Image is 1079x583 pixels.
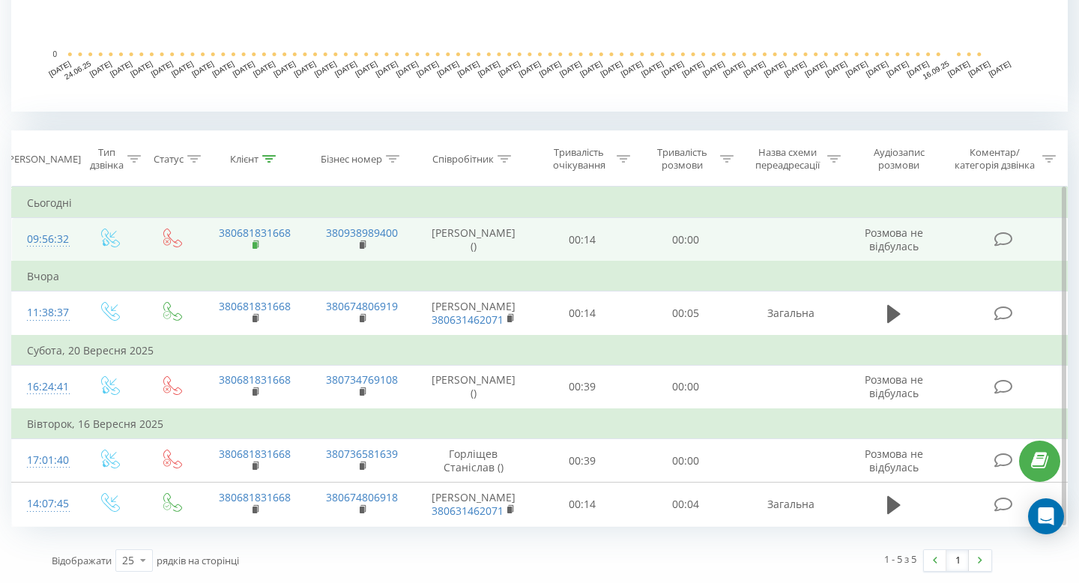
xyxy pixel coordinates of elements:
[634,365,737,409] td: 00:00
[737,483,844,526] td: Загальна
[640,59,665,78] text: [DATE]
[545,146,614,172] div: Тривалість очікування
[154,153,184,166] div: Статус
[12,188,1068,218] td: Сьогодні
[416,365,531,409] td: [PERSON_NAME] ()
[783,59,808,78] text: [DATE]
[737,291,844,336] td: Загальна
[435,59,460,78] text: [DATE]
[865,226,923,253] span: Розмова не відбулась
[219,372,291,387] a: 380681831668
[865,59,889,78] text: [DATE]
[885,59,910,78] text: [DATE]
[157,554,239,567] span: рядків на сторінці
[477,59,501,78] text: [DATE]
[599,59,624,78] text: [DATE]
[751,146,823,172] div: Назва схеми переадресації
[634,291,737,336] td: 00:05
[946,59,971,78] text: [DATE]
[230,153,259,166] div: Клієнт
[416,218,531,262] td: [PERSON_NAME] ()
[375,59,399,78] text: [DATE]
[150,59,175,78] text: [DATE]
[219,226,291,240] a: 380681831668
[52,554,112,567] span: Відображати
[432,153,494,166] div: Співробітник
[858,146,940,172] div: Аудіозапис розмови
[326,299,398,313] a: 380674806919
[634,439,737,483] td: 00:00
[416,483,531,526] td: [PERSON_NAME]
[416,291,531,336] td: [PERSON_NAME]
[647,146,716,172] div: Тривалість розмови
[252,59,276,78] text: [DATE]
[219,299,291,313] a: 380681831668
[293,59,318,78] text: [DATE]
[497,59,522,78] text: [DATE]
[531,291,635,336] td: 00:14
[531,439,635,483] td: 00:39
[321,153,382,166] div: Бізнес номер
[763,59,788,78] text: [DATE]
[27,489,63,519] div: 14:07:45
[865,447,923,474] span: Розмова не відбулась
[432,312,504,327] a: 380631462071
[326,226,398,240] a: 380938989400
[326,490,398,504] a: 380674806918
[326,372,398,387] a: 380734769108
[803,59,828,78] text: [DATE]
[27,372,63,402] div: 16:24:41
[681,59,706,78] text: [DATE]
[701,59,726,78] text: [DATE]
[129,59,154,78] text: [DATE]
[538,59,563,78] text: [DATE]
[742,59,767,78] text: [DATE]
[90,146,124,172] div: Тип дзвінка
[313,59,338,78] text: [DATE]
[558,59,583,78] text: [DATE]
[395,59,420,78] text: [DATE]
[988,59,1012,78] text: [DATE]
[906,59,931,78] text: [DATE]
[620,59,644,78] text: [DATE]
[170,59,195,78] text: [DATE]
[354,59,378,78] text: [DATE]
[12,409,1068,439] td: Вівторок, 16 Вересня 2025
[517,59,542,78] text: [DATE]
[272,59,297,78] text: [DATE]
[27,298,63,327] div: 11:38:37
[844,59,869,78] text: [DATE]
[88,59,113,78] text: [DATE]
[122,553,134,568] div: 25
[416,439,531,483] td: Горліщев Станіслав ()
[967,59,991,78] text: [DATE]
[12,262,1068,291] td: Вчора
[531,483,635,526] td: 00:14
[27,446,63,475] div: 17:01:40
[232,59,256,78] text: [DATE]
[578,59,603,78] text: [DATE]
[326,447,398,461] a: 380736581639
[634,218,737,262] td: 00:00
[884,552,916,567] div: 1 - 5 з 5
[47,59,72,78] text: [DATE]
[415,59,440,78] text: [DATE]
[219,447,291,461] a: 380681831668
[63,59,93,81] text: 24.06.25
[951,146,1039,172] div: Коментар/категорія дзвінка
[456,59,481,78] text: [DATE]
[824,59,849,78] text: [DATE]
[432,504,504,518] a: 380631462071
[1028,498,1064,534] div: Open Intercom Messenger
[634,483,737,526] td: 00:04
[531,218,635,262] td: 00:14
[52,50,57,58] text: 0
[921,59,951,81] text: 16.09.25
[219,490,291,504] a: 380681831668
[722,59,746,78] text: [DATE]
[12,336,1068,366] td: Субота, 20 Вересня 2025
[211,59,235,78] text: [DATE]
[109,59,133,78] text: [DATE]
[190,59,215,78] text: [DATE]
[946,550,969,571] a: 1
